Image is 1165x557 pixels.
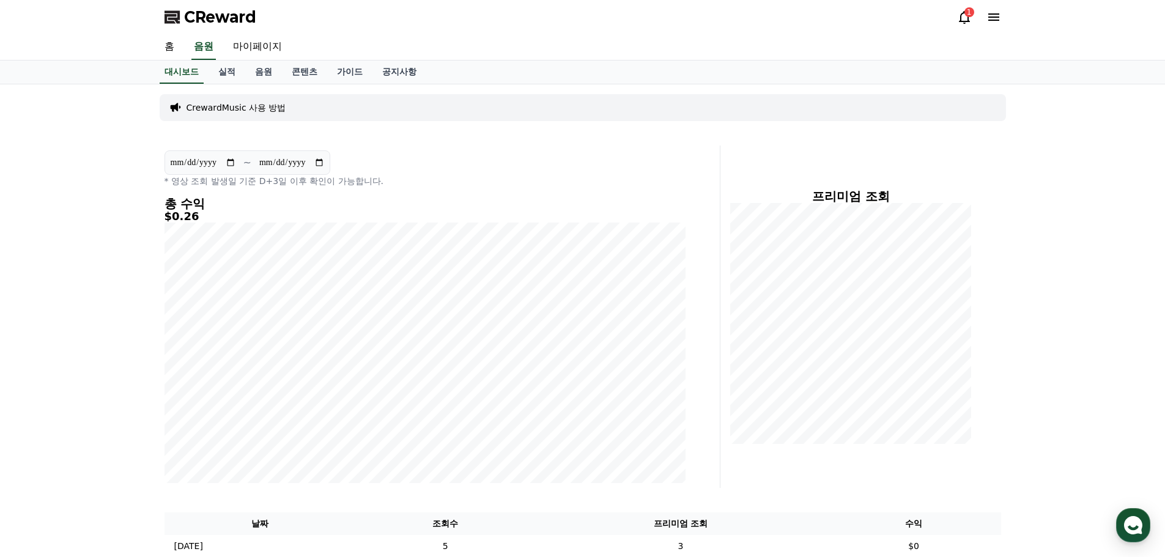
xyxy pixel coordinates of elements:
div: 1 [964,7,974,17]
span: 설정 [189,406,204,416]
h5: $0.26 [165,210,686,223]
th: 날짜 [165,512,356,535]
p: ~ [243,155,251,170]
a: 공지사항 [372,61,426,84]
span: 대화 [112,407,127,416]
th: 수익 [827,512,1001,535]
h4: 총 수익 [165,197,686,210]
h4: 프리미엄 조회 [730,190,972,203]
a: CrewardMusic 사용 방법 [187,101,286,114]
th: 프리미엄 조회 [534,512,826,535]
a: 홈 [155,34,184,60]
p: [DATE] [174,540,203,553]
p: * 영상 조회 발생일 기준 D+3일 이후 확인이 가능합니다. [165,175,686,187]
a: 대화 [81,388,158,418]
a: 콘텐츠 [282,61,327,84]
a: 대시보드 [160,61,204,84]
a: 1 [957,10,972,24]
span: 홈 [39,406,46,416]
a: 설정 [158,388,235,418]
th: 조회수 [356,512,534,535]
a: 음원 [245,61,282,84]
a: 홈 [4,388,81,418]
a: 실적 [209,61,245,84]
a: 가이드 [327,61,372,84]
a: CReward [165,7,256,27]
a: 음원 [191,34,216,60]
span: CReward [184,7,256,27]
a: 마이페이지 [223,34,292,60]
